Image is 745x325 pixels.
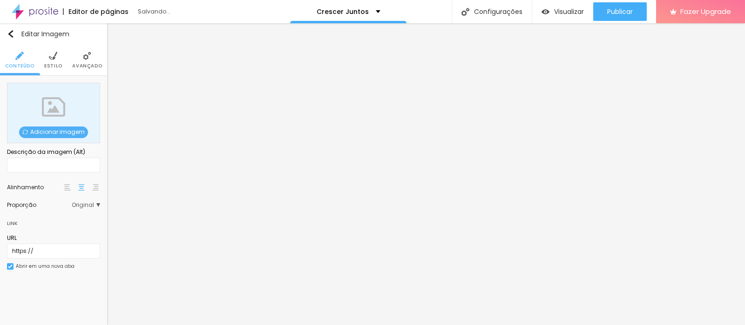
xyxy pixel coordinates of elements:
img: Icone [7,30,14,38]
p: Crescer Juntos [317,8,369,15]
span: Conteúdo [5,64,34,68]
div: Editar Imagem [7,30,69,38]
div: Link [7,218,18,228]
span: Original [72,202,100,208]
span: Publicar [607,8,633,15]
span: Estilo [44,64,62,68]
img: view-1.svg [542,8,549,16]
div: Link [7,212,100,229]
button: Visualizar [532,2,593,21]
img: Icone [8,264,13,269]
img: Icone [83,52,91,60]
img: Icone [15,52,24,60]
img: paragraph-center-align.svg [78,184,85,191]
div: Proporção [7,202,72,208]
img: Icone [49,52,57,60]
div: Alinhamento [7,185,63,190]
span: Visualizar [554,8,584,15]
button: Publicar [593,2,647,21]
span: Adicionar imagem [19,126,88,138]
span: Avançado [72,64,102,68]
div: URL [7,234,100,242]
img: paragraph-left-align.svg [64,184,71,191]
div: Salvando... [138,9,245,14]
div: Descrição da imagem (Alt) [7,148,100,156]
img: Icone [22,129,28,135]
span: Fazer Upgrade [680,7,731,15]
iframe: Editor [107,23,745,325]
img: Icone [461,8,469,16]
img: paragraph-right-align.svg [92,184,99,191]
div: Abrir em uma nova aba [16,264,74,269]
div: Editor de páginas [63,8,129,15]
